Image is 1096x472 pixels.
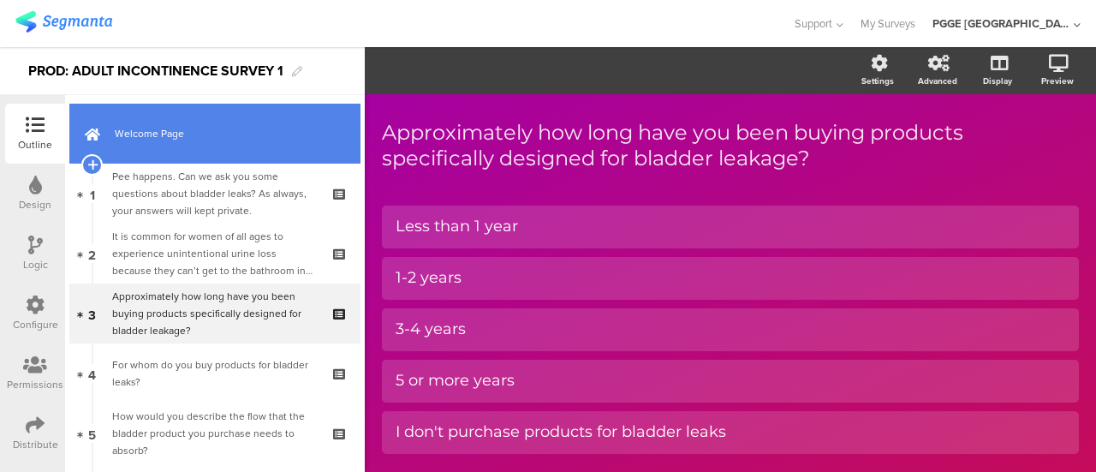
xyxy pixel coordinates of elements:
div: Logic [23,257,48,272]
div: Display [983,75,1012,87]
a: 4 For whom do you buy products for bladder leaks? [69,344,360,403]
div: I don't purchase products for bladder leaks [396,422,1065,442]
span: Support [795,15,832,32]
div: 1-2 years [396,268,1065,288]
div: It is common for women of all ages to experience unintentional urine loss because they can’t get ... [112,228,317,279]
div: Distribute [13,437,58,452]
div: Preview [1041,75,1074,87]
span: Welcome Page [115,125,334,142]
img: segmanta logo [15,11,112,33]
a: 1 Pee happens. Can we ask you some questions about bladder leaks? As always, your answers will ke... [69,164,360,224]
div: PROD: ADULT INCONTINENCE SURVEY 1 [28,57,283,85]
div: Less than 1 year [396,217,1065,236]
span: 5 [88,424,96,443]
div: 5 or more years [396,371,1065,391]
div: Settings [861,75,894,87]
span: 4 [88,364,96,383]
span: 3 [88,304,96,323]
p: Approximately how long have you been buying products specifically designed for bladder leakage? [382,120,1079,171]
div: Design [19,197,51,212]
div: For whom do you buy products for bladder leaks? [112,356,317,391]
span: 2 [88,244,96,263]
div: Outline [18,137,52,152]
a: 5 How would you describe the flow that the bladder product you purchase needs to absorb? [69,403,360,463]
div: Permissions [7,377,63,392]
span: 1 [90,184,95,203]
div: 3-4 years [396,320,1065,339]
div: Approximately how long have you been buying products specifically designed for bladder leakage? [112,288,317,339]
a: 2 It is common for women of all ages to experience unintentional urine loss because they can’t ge... [69,224,360,284]
a: 3 Approximately how long have you been buying products specifically designed for bladder leakage? [69,284,360,344]
div: PGGE [GEOGRAPHIC_DATA] [932,15,1069,32]
div: How would you describe the flow that the bladder product you purchase needs to absorb? [112,408,317,459]
div: Pee happens. Can we ask you some questions about bladder leaks? As always, your answers will kept... [112,168,317,219]
a: Welcome Page [69,104,360,164]
div: Configure [13,317,58,332]
div: Advanced [918,75,957,87]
